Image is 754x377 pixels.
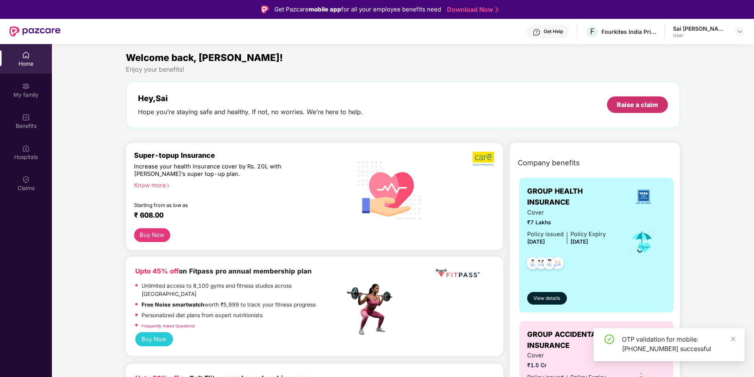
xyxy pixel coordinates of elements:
[134,211,337,220] div: ₹ 608.00
[261,6,269,13] img: Logo
[527,329,625,351] span: GROUP ACCIDENTAL INSURANCE
[134,202,311,208] div: Starting from as low as
[134,182,340,187] div: Know more
[22,144,30,152] img: svg+xml;base64,PHN2ZyBpZD0iSG9zcGl0YWxzIiB4bWxucz0iaHR0cDovL3d3dy53My5vcmcvMjAwMC9zdmciIHdpZHRoPS...
[166,183,170,188] span: right
[135,332,173,347] button: Buy Now
[126,52,283,63] span: Welcome back, [PERSON_NAME]!
[523,255,543,274] img: svg+xml;base64,PHN2ZyB4bWxucz0iaHR0cDovL3d3dy53My5vcmcvMjAwMC9zdmciIHdpZHRoPSI0OC45NDMiIGhlaWdodD...
[527,292,567,305] button: View details
[142,323,195,328] a: Frequently Asked Questions!
[274,5,441,14] div: Get Pazcare for all your employee benefits need
[9,26,61,37] img: New Pazcare Logo
[629,229,655,255] img: icon
[495,6,498,14] img: Stroke
[527,186,621,208] span: GROUP HEALTH INSURANCE
[142,282,344,299] p: Unlimited access to 8,100 gyms and fitness studios across [GEOGRAPHIC_DATA]
[540,255,559,274] img: svg+xml;base64,PHN2ZyB4bWxucz0iaHR0cDovL3d3dy53My5vcmcvMjAwMC9zdmciIHdpZHRoPSI0OC45NDMiIGhlaWdodD...
[142,311,263,320] p: Personalized diet plans from expert nutritionists
[344,282,399,337] img: fpp.png
[135,267,179,275] b: Upto 45% off
[134,151,345,159] div: Super-topup Insurance
[601,28,657,35] div: Fourkites India Private Limited
[134,228,170,242] button: Buy Now
[544,28,563,35] div: Get Help
[134,163,311,178] div: Increase your health insurance cover by Rs. 20L with [PERSON_NAME]’s super top-up plan.
[22,51,30,59] img: svg+xml;base64,PHN2ZyBpZD0iSG9tZSIgeG1sbnM9Imh0dHA6Ly93d3cudzMub3JnLzIwMDAvc3ZnIiB3aWR0aD0iMjAiIG...
[633,186,654,207] img: insurerLogo
[617,100,658,109] div: Raise a claim
[527,208,606,217] span: Cover
[570,238,588,245] span: [DATE]
[570,230,606,239] div: Policy Expiry
[527,361,606,370] span: ₹1.5 Cr
[22,176,30,183] img: svg+xml;base64,PHN2ZyBpZD0iQ2xhaW0iIHhtbG5zPSJodHRwOi8vd3d3LnczLm9yZy8yMDAwL3N2ZyIgd2lkdGg9IjIwIi...
[590,27,595,36] span: F
[527,238,545,245] span: [DATE]
[605,334,614,344] span: check-circle
[447,6,496,14] a: Download Now
[548,255,567,274] img: svg+xml;base64,PHN2ZyB4bWxucz0iaHR0cDovL3d3dy53My5vcmcvMjAwMC9zdmciIHdpZHRoPSI0OC45NDMiIGhlaWdodD...
[142,301,316,309] p: worth ₹5,999 to track your fitness progress
[309,6,341,13] strong: mobile app
[673,32,728,39] div: User
[142,301,204,308] strong: Free Noise smartwatch
[533,28,541,36] img: svg+xml;base64,PHN2ZyBpZD0iSGVscC0zMngzMiIgeG1sbnM9Imh0dHA6Ly93d3cudzMub3JnLzIwMDAvc3ZnIiB3aWR0aD...
[737,28,743,35] img: svg+xml;base64,PHN2ZyBpZD0iRHJvcGRvd24tMzJ4MzIiIHhtbG5zPSJodHRwOi8vd3d3LnczLm9yZy8yMDAwL3N2ZyIgd2...
[352,152,427,228] img: svg+xml;base64,PHN2ZyB4bWxucz0iaHR0cDovL3d3dy53My5vcmcvMjAwMC9zdmciIHhtbG5zOnhsaW5rPSJodHRwOi8vd3...
[434,266,481,281] img: fppp.png
[531,255,551,274] img: svg+xml;base64,PHN2ZyB4bWxucz0iaHR0cDovL3d3dy53My5vcmcvMjAwMC9zdmciIHdpZHRoPSI0OC45MTUiIGhlaWdodD...
[126,65,680,74] div: Enjoy your benefits!
[533,295,560,302] span: View details
[518,157,580,168] span: Company benefits
[527,230,564,239] div: Policy issued
[622,334,735,353] div: OTP validation for mobile: [PHONE_NUMBER] successful
[22,82,30,90] img: svg+xml;base64,PHN2ZyB3aWR0aD0iMjAiIGhlaWdodD0iMjAiIHZpZXdCb3g9IjAgMCAyMCAyMCIgZmlsbD0ibm9uZSIgeG...
[673,25,728,32] div: Sai [PERSON_NAME] [PERSON_NAME]
[138,108,363,116] div: Hope you’re staying safe and healthy. If not, no worries. We’re here to help.
[527,351,606,360] span: Cover
[135,267,312,275] b: on Fitpass pro annual membership plan
[138,94,363,103] div: Hey, Sai
[473,151,495,166] img: b5dec4f62d2307b9de63beb79f102df3.png
[22,113,30,121] img: svg+xml;base64,PHN2ZyBpZD0iQmVuZWZpdHMiIHhtbG5zPSJodHRwOi8vd3d3LnczLm9yZy8yMDAwL3N2ZyIgd2lkdGg9Ij...
[730,336,736,342] span: close
[527,218,606,227] span: ₹7 Lakhs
